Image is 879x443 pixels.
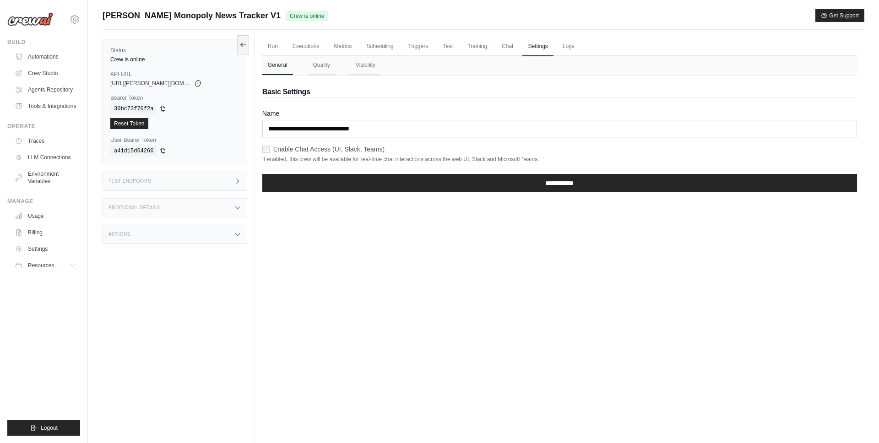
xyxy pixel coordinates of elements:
[262,56,857,75] nav: Tabs
[7,38,80,46] div: Build
[262,86,857,97] h2: Basic Settings
[11,258,80,273] button: Resources
[262,37,283,56] a: Run
[11,134,80,148] a: Traces
[110,80,193,87] span: [URL][PERSON_NAME][DOMAIN_NAME]
[11,82,80,97] a: Agents Repository
[403,37,434,56] a: Triggers
[287,37,325,56] a: Executions
[11,225,80,240] a: Billing
[522,37,553,56] a: Settings
[11,49,80,64] a: Automations
[110,118,148,129] a: Reset Token
[110,146,157,157] code: a41d15d64266
[110,103,157,114] code: 30bc73f70f2a
[109,178,152,184] h3: Test Endpoints
[262,56,293,75] button: General
[557,37,580,56] a: Logs
[350,56,381,75] button: Visibility
[110,70,239,78] label: API URL
[496,37,519,56] a: Chat
[273,145,385,154] label: Enable Chat Access (UI, Slack, Teams)
[11,209,80,223] a: Usage
[11,242,80,256] a: Settings
[11,150,80,165] a: LLM Connections
[7,12,53,26] img: Logo
[262,156,857,163] p: If enabled, this crew will be available for real-time chat interactions across the web UI, Slack ...
[11,66,80,81] a: Crew Studio
[41,424,58,432] span: Logout
[329,37,358,56] a: Metrics
[110,136,239,144] label: User Bearer Token
[109,232,130,237] h3: Actions
[103,9,281,22] span: [PERSON_NAME] Monopoly News Tracker V1
[7,123,80,130] div: Operate
[462,37,493,56] a: Training
[11,167,80,189] a: Environment Variables
[110,47,239,54] label: Status
[110,56,239,63] div: Crew is online
[110,94,239,102] label: Bearer Token
[361,37,399,56] a: Scheduling
[815,9,864,22] button: Get Support
[7,420,80,436] button: Logout
[28,262,54,269] span: Resources
[308,56,336,75] button: Quality
[262,109,857,118] label: Name
[11,99,80,113] a: Tools & Integrations
[437,37,458,56] a: Test
[7,198,80,205] div: Manage
[286,11,328,21] span: Crew is online
[109,205,160,211] h3: Additional Details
